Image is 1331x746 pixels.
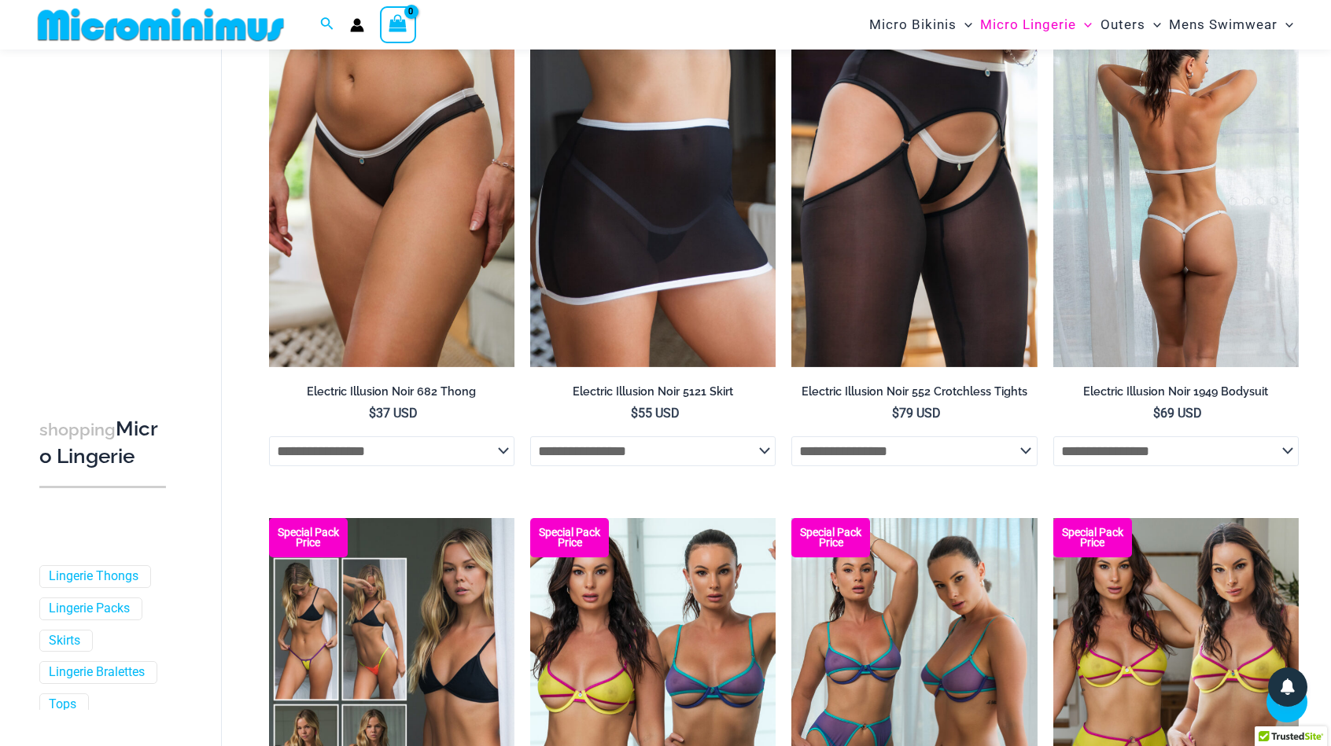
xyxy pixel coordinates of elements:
b: Special Pack Price [269,527,348,548]
bdi: 69 USD [1153,406,1202,421]
bdi: 79 USD [892,406,941,421]
span: Outers [1101,5,1145,45]
iframe: TrustedSite Certified [39,53,181,367]
a: View Shopping Cart, empty [380,6,416,42]
h2: Electric Illusion Noir 552 Crotchless Tights [791,384,1037,399]
a: Skirts [49,633,80,649]
span: Micro Lingerie [980,5,1076,45]
span: $ [1153,406,1160,421]
nav: Site Navigation [863,2,1300,47]
bdi: 55 USD [631,406,680,421]
a: Electric Illusion Noir 682 Thong [269,384,514,405]
span: Micro Bikinis [869,5,957,45]
a: Electric Illusion Noir 1949 Bodysuit [1053,384,1299,405]
a: Micro LingerieMenu ToggleMenu Toggle [976,5,1096,45]
a: Lingerie Packs [49,601,130,617]
a: Tops [49,696,76,713]
span: $ [369,406,376,421]
a: Electric Illusion Noir 5121 Skirt [530,384,776,405]
bdi: 37 USD [369,406,418,421]
a: Lingerie Thongs [49,568,138,585]
h2: Electric Illusion Noir 1949 Bodysuit [1053,384,1299,399]
b: Special Pack Price [1053,527,1132,548]
a: Mens SwimwearMenu ToggleMenu Toggle [1165,5,1297,45]
span: Mens Swimwear [1169,5,1278,45]
span: Menu Toggle [1076,5,1092,45]
span: Menu Toggle [1278,5,1293,45]
a: Electric Illusion Noir 552 Crotchless Tights [791,384,1037,405]
b: Special Pack Price [530,527,609,548]
a: Search icon link [320,15,334,35]
a: OutersMenu ToggleMenu Toggle [1097,5,1165,45]
span: Menu Toggle [957,5,972,45]
a: Account icon link [350,18,364,32]
span: Menu Toggle [1145,5,1161,45]
span: shopping [39,420,116,439]
span: $ [631,406,638,421]
a: Lingerie Bralettes [49,665,145,682]
b: Special Pack Price [791,527,870,548]
h2: Electric Illusion Noir 682 Thong [269,384,514,399]
h3: Micro Lingerie [39,416,166,470]
a: Micro BikinisMenu ToggleMenu Toggle [865,5,976,45]
h2: Electric Illusion Noir 5121 Skirt [530,384,776,399]
img: MM SHOP LOGO FLAT [31,7,290,42]
span: $ [892,406,899,421]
